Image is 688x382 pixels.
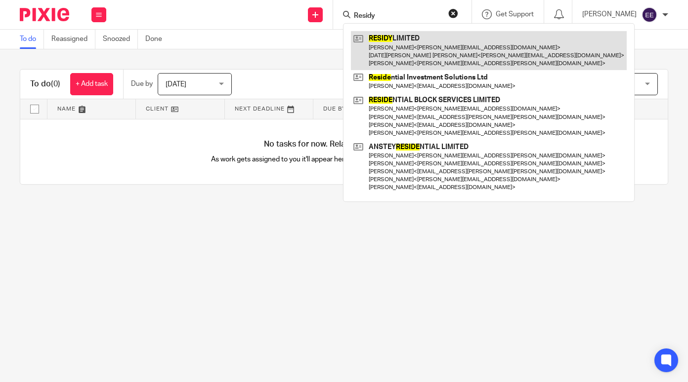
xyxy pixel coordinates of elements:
[20,139,668,150] h4: No tasks for now. Relax and enjoy your day!
[131,79,153,89] p: Due by
[353,12,442,21] input: Search
[496,11,534,18] span: Get Support
[51,30,95,49] a: Reassigned
[145,30,170,49] a: Done
[448,8,458,18] button: Clear
[182,154,506,164] p: As work gets assigned to you it'll appear here automatically, helping you stay organised.
[582,9,637,19] p: [PERSON_NAME]
[20,30,44,49] a: To do
[20,8,69,21] img: Pixie
[70,73,113,95] a: + Add task
[103,30,138,49] a: Snoozed
[51,80,60,88] span: (0)
[166,81,186,88] span: [DATE]
[30,79,60,89] h1: To do
[642,7,657,23] img: svg%3E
